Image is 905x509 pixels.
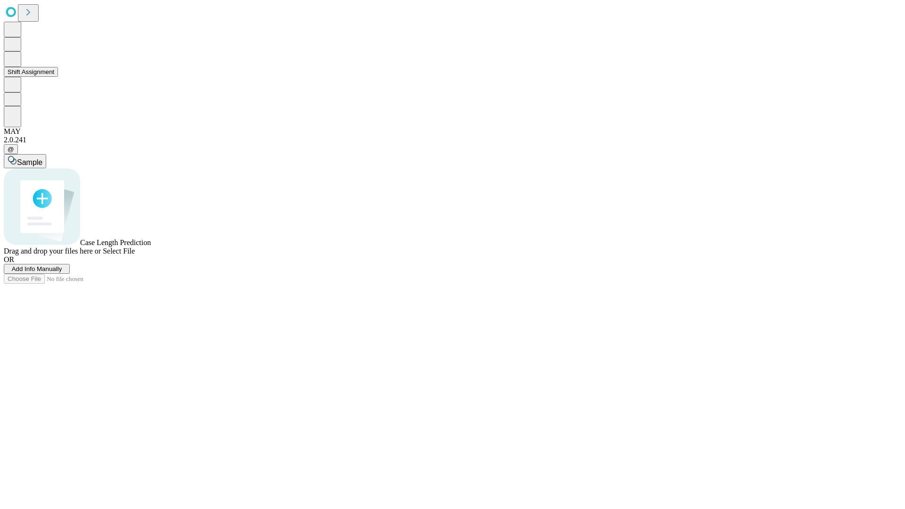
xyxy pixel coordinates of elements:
[4,67,58,77] button: Shift Assignment
[4,247,101,255] span: Drag and drop your files here or
[17,158,42,166] span: Sample
[4,264,70,274] button: Add Info Manually
[4,127,901,136] div: MAY
[80,238,151,246] span: Case Length Prediction
[4,154,46,168] button: Sample
[4,144,18,154] button: @
[103,247,135,255] span: Select File
[4,255,14,263] span: OR
[4,136,901,144] div: 2.0.241
[12,265,62,272] span: Add Info Manually
[8,146,14,153] span: @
